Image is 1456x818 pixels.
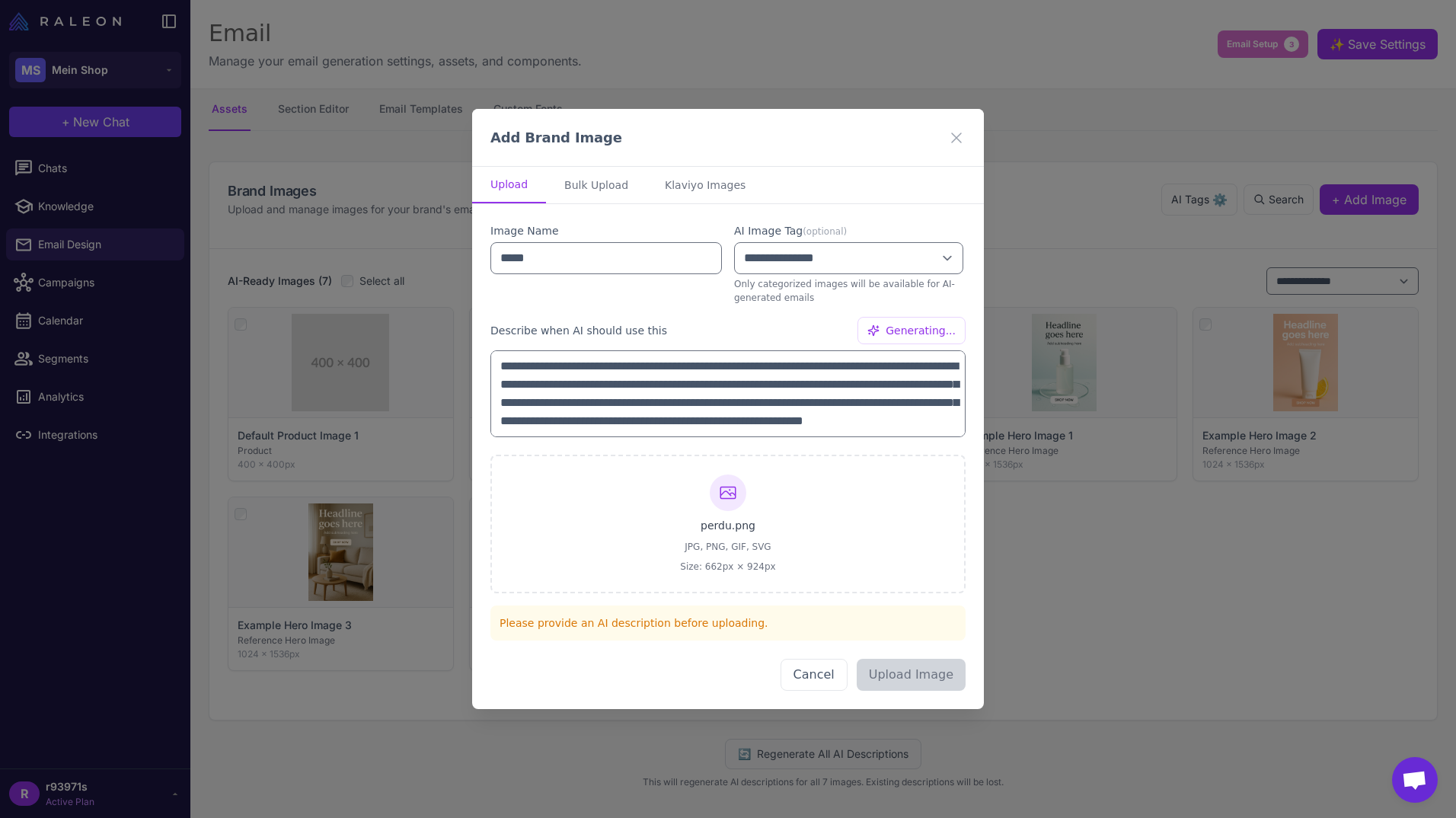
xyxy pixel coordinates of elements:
[857,659,966,691] button: Upload Image
[803,226,847,237] span: (optional)
[490,222,722,239] label: Image Name
[734,222,966,239] label: AI Image Tag
[685,540,771,554] span: JPG, PNG, GIF, SVG
[546,167,647,203] button: Bulk Upload
[886,322,956,339] span: Generating...
[490,322,667,339] label: Describe when AI should use this
[734,277,966,305] p: Only categorized images will be available for AI-generated emails
[680,560,775,574] span: Size: 662px × 924px
[701,517,755,534] span: perdu.png
[1392,757,1438,803] a: Ouvrir le chat
[472,167,546,203] button: Upload
[490,127,622,148] h3: Add Brand Image
[500,617,768,629] span: Please provide an AI description before uploading.
[781,659,848,691] button: Cancel
[647,167,764,203] button: Klaviyo Images
[857,317,966,344] button: Generating...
